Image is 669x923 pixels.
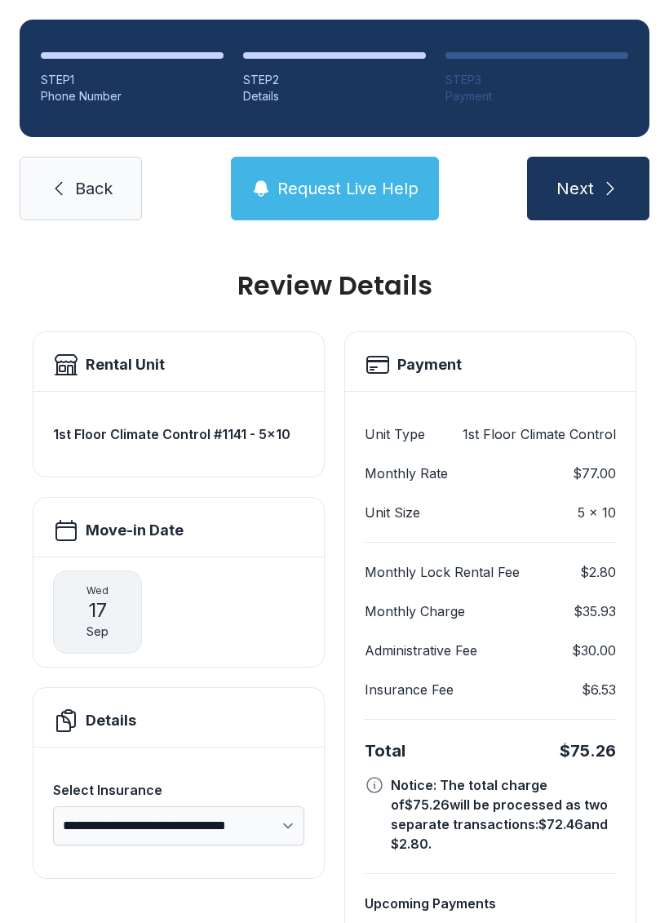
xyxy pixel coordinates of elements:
[365,601,465,621] dt: Monthly Charge
[365,739,405,762] div: Total
[365,424,425,444] dt: Unit Type
[365,562,520,582] dt: Monthly Lock Rental Fee
[365,464,448,483] dt: Monthly Rate
[86,623,109,640] span: Sep
[397,353,462,376] h2: Payment
[572,641,616,660] dd: $30.00
[574,601,616,621] dd: $35.93
[41,72,224,88] div: STEP 1
[445,88,628,104] div: Payment
[582,680,616,699] dd: $6.53
[88,597,107,623] span: 17
[365,680,454,699] dt: Insurance Fee
[391,775,616,854] div: Notice: The total charge of $75.26 will be processed as two separate transactions: $72.46 and $2....
[573,464,616,483] dd: $77.00
[86,519,184,542] h2: Move-in Date
[365,894,616,913] h3: Upcoming Payments
[556,177,594,200] span: Next
[580,562,616,582] dd: $2.80
[365,503,420,522] dt: Unit Size
[86,709,136,732] h2: Details
[53,424,304,444] h3: 1st Floor Climate Control #1141 - 5x10
[463,424,616,444] dd: 1st Floor Climate Control
[86,584,109,597] span: Wed
[41,88,224,104] div: Phone Number
[560,739,616,762] div: $75.26
[243,72,426,88] div: STEP 2
[53,806,304,845] select: Select Insurance
[365,641,477,660] dt: Administrative Fee
[53,780,304,800] div: Select Insurance
[277,177,419,200] span: Request Live Help
[243,88,426,104] div: Details
[75,177,113,200] span: Back
[445,72,628,88] div: STEP 3
[578,503,616,522] dd: 5 x 10
[86,353,165,376] h2: Rental Unit
[33,273,636,299] h1: Review Details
